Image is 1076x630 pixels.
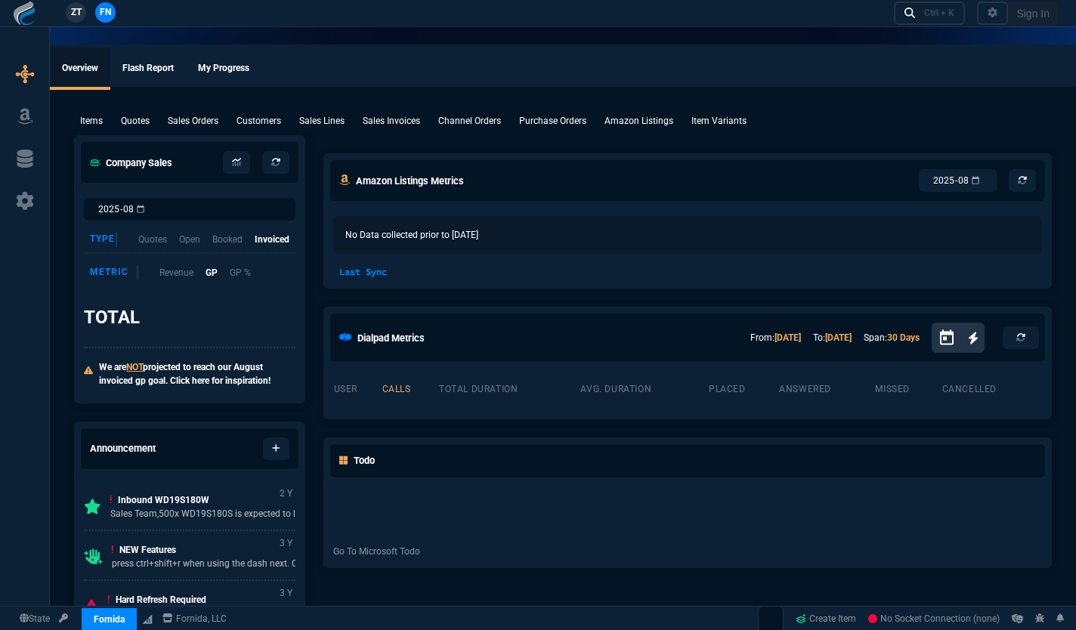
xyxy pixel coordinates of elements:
[299,114,345,128] p: Sales Lines
[580,377,708,398] th: avg. duration
[126,362,143,372] span: NOT
[90,441,156,456] h5: Announcement
[138,233,167,246] p: Quotes
[363,114,420,128] p: Sales Invoices
[277,534,295,552] p: 3 Y
[864,331,920,344] p: Span:
[382,377,438,398] th: calls
[206,266,218,279] p: GP
[941,377,1042,398] th: cancelled
[71,5,82,19] span: ZT
[874,377,941,398] th: missed
[357,331,425,345] h5: Dialpad Metrics
[438,114,501,128] p: Channel Orders
[100,5,111,19] span: FN
[790,607,862,630] a: Create Item
[110,493,414,507] p: Inbound WD19S180W
[438,377,580,398] th: total duration
[778,377,874,398] th: answered
[90,156,172,170] h5: Company Sales
[333,377,382,398] th: user
[277,484,295,502] p: 2 Y
[708,377,778,398] th: placed
[887,332,920,343] a: 30 Days
[604,114,673,128] p: Amazon Listings
[159,266,193,279] p: Revenue
[938,327,968,349] button: Open calendar
[110,507,414,520] p: Sales Team,500x WD19S180S is expected to land [DATE] at $135 Cost be...
[775,332,801,343] a: [DATE]
[339,453,375,468] h5: Todo
[750,331,801,344] p: From:
[519,114,586,128] p: Purchase Orders
[277,584,295,602] p: 3 Y
[825,332,852,343] a: [DATE]
[924,7,954,19] div: Ctrl + K
[54,612,73,625] a: API TOKEN
[84,306,140,329] h3: TOTAL
[80,114,103,128] p: Items
[186,48,261,90] a: My Progress
[255,233,289,246] p: Invoiced
[212,233,243,246] p: Booked
[112,557,403,570] p: press ctrl+shift+r when using the dash next. Changes include.Reliable ...
[108,593,397,607] p: Hard Refresh Required
[99,360,295,388] p: We are projected to reach our August invoiced gp goal. Click here for inspiration!
[158,612,231,625] a: msbcCompanyName
[90,266,138,279] div: Metric
[179,233,200,246] p: Open
[237,114,281,128] p: Customers
[230,266,251,279] p: GP %
[15,612,54,625] a: Global State
[333,216,1043,254] p: No Data collected prior to [DATE]
[121,114,150,128] p: Quotes
[333,265,393,279] p: Last Sync
[691,114,747,128] p: Item Variants
[333,545,420,558] a: Go To Microsoft Todo
[813,331,852,344] p: To:
[90,233,117,246] div: Type
[356,174,464,188] h5: Amazon Listings Metrics
[50,48,110,90] a: Overview
[168,114,218,128] p: Sales Orders
[110,48,186,90] a: Flash Report
[868,613,1000,624] span: No Socket Connection (none)
[112,543,403,557] p: NEW Features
